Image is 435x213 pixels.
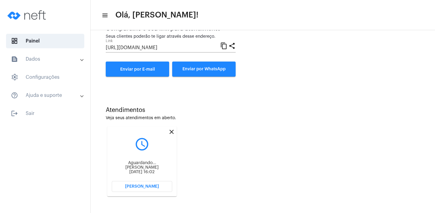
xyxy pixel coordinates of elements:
mat-icon: content_copy [220,42,227,49]
mat-icon: sidenav icon [11,56,18,63]
mat-icon: sidenav icon [101,12,108,19]
span: sidenav icon [11,37,18,45]
span: Sair [6,106,84,121]
div: Atendimentos [106,107,420,113]
mat-icon: query_builder [112,137,172,152]
mat-icon: close [168,128,175,135]
span: Enviar por WhatsApp [182,67,226,71]
div: [PERSON_NAME] [112,165,172,170]
div: Seus clientes poderão te ligar através desse endereço. [106,34,236,39]
mat-icon: share [228,42,236,49]
a: Enviar por E-mail [106,62,169,77]
span: Painel [6,34,84,48]
span: sidenav icon [11,74,18,81]
img: logo-neft-novo-2.png [5,3,50,27]
mat-panel-title: Ajuda e suporte [11,92,81,99]
div: Veja seus atendimentos em aberto. [106,116,420,120]
span: Configurações [6,70,84,84]
button: [PERSON_NAME] [112,181,172,192]
mat-expansion-panel-header: sidenav iconDados [4,52,90,66]
mat-icon: sidenav icon [11,92,18,99]
mat-icon: sidenav icon [11,110,18,117]
span: [PERSON_NAME] [125,184,159,189]
button: Enviar por WhatsApp [172,62,236,77]
span: Enviar por E-mail [120,67,155,72]
mat-panel-title: Dados [11,56,81,63]
div: [DATE] 16:02 [112,170,172,174]
div: Aguardando... [112,161,172,165]
span: Olá, [PERSON_NAME]! [115,10,198,20]
mat-expansion-panel-header: sidenav iconAjuda e suporte [4,88,90,103]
